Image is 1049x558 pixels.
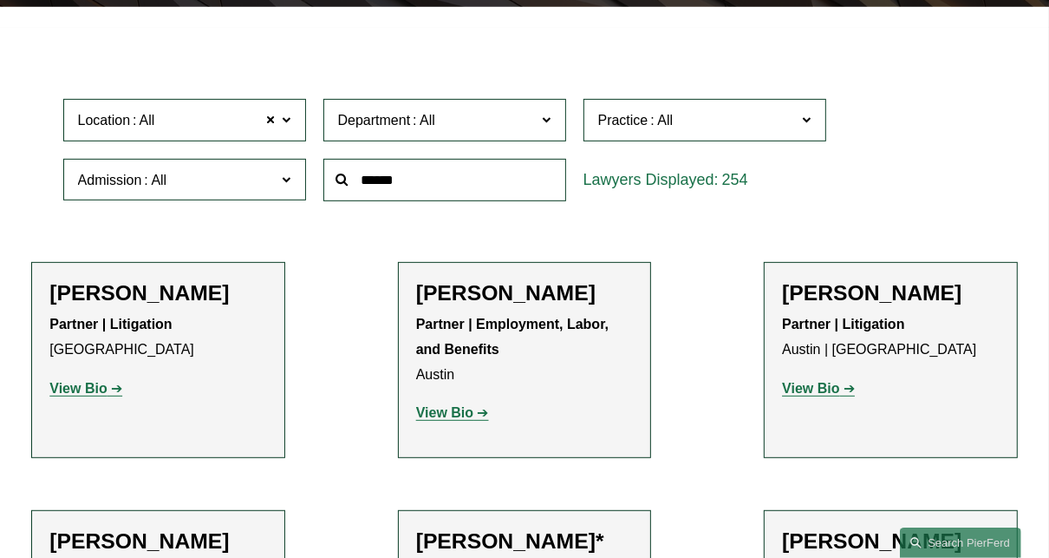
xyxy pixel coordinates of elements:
[78,113,131,128] span: Location
[338,113,411,128] span: Department
[49,317,172,332] strong: Partner | Litigation
[416,405,473,420] strong: View Bio
[416,312,633,387] p: Austin
[49,381,122,396] a: View Bio
[416,280,633,306] h2: [PERSON_NAME]
[416,528,633,555] h2: [PERSON_NAME]*
[782,280,999,306] h2: [PERSON_NAME]
[416,317,613,357] strong: Partner | Employment, Labor, and Benefits
[49,528,266,555] h2: [PERSON_NAME]
[78,173,142,187] span: Admission
[49,312,266,363] p: [GEOGRAPHIC_DATA]
[722,171,748,188] span: 254
[782,528,999,555] h2: [PERSON_NAME]
[782,317,904,332] strong: Partner | Litigation
[598,113,648,128] span: Practice
[140,109,155,132] span: All
[900,528,1021,558] a: Search this site
[416,405,489,420] a: View Bio
[49,381,107,396] strong: View Bio
[782,312,999,363] p: Austin | [GEOGRAPHIC_DATA]
[782,381,855,396] a: View Bio
[782,381,839,396] strong: View Bio
[49,280,266,306] h2: [PERSON_NAME]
